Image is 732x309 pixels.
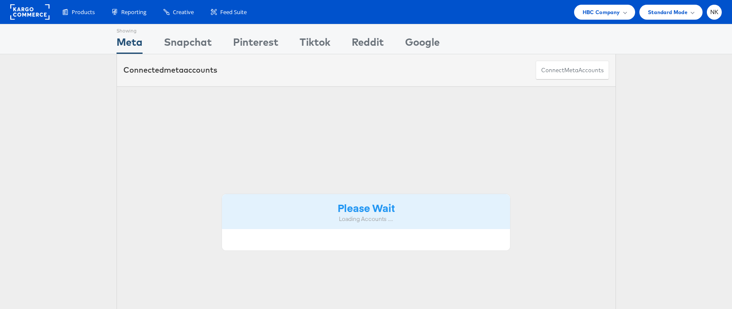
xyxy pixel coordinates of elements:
span: NK [710,9,719,15]
div: Meta [117,35,143,54]
strong: Please Wait [338,200,395,215]
span: Feed Suite [220,8,247,16]
span: Products [72,8,95,16]
div: Snapchat [164,35,212,54]
span: HBC Company [583,8,620,17]
div: Loading Accounts .... [228,215,504,223]
span: Creative [173,8,194,16]
span: meta [164,65,184,75]
div: Google [405,35,440,54]
div: Tiktok [300,35,330,54]
span: Standard Mode [648,8,688,17]
div: Connected accounts [123,65,217,76]
div: Showing [117,24,143,35]
div: Pinterest [233,35,278,54]
span: meta [564,66,578,74]
div: Reddit [352,35,384,54]
button: ConnectmetaAccounts [536,61,609,80]
span: Reporting [121,8,146,16]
